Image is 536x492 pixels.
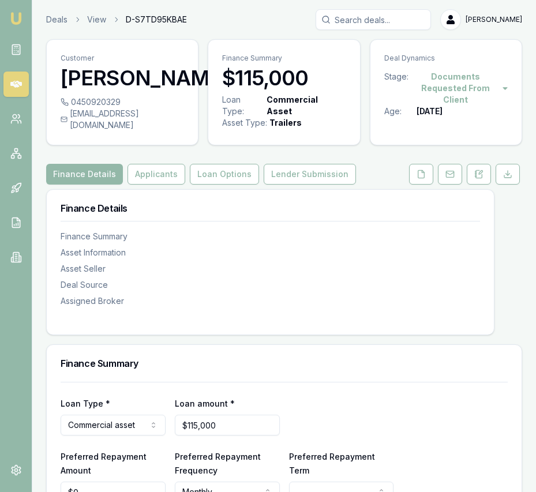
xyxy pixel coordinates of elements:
[128,164,185,185] button: Applicants
[9,12,23,25] img: emu-icon-u.png
[316,9,431,30] input: Search deals
[222,94,264,117] div: Loan Type:
[61,279,480,291] div: Deal Source
[61,204,480,213] h3: Finance Details
[222,117,267,129] div: Asset Type :
[222,66,346,89] h3: $115,000
[269,117,302,129] div: Trailers
[289,452,375,475] label: Preferred Repayment Term
[61,263,480,275] div: Asset Seller
[61,295,480,307] div: Assigned Broker
[61,66,184,89] h3: [PERSON_NAME]
[61,96,184,108] div: 0450920329
[175,399,235,408] label: Loan amount *
[125,164,188,185] a: Applicants
[46,14,68,25] a: Deals
[408,71,508,106] button: Documents Requested From Client
[46,164,123,185] button: Finance Details
[61,231,480,242] div: Finance Summary
[188,164,261,185] a: Loan Options
[61,247,480,258] div: Asset Information
[175,415,280,435] input: $
[61,399,110,408] label: Loan Type *
[466,15,522,24] span: [PERSON_NAME]
[190,164,259,185] button: Loan Options
[61,54,184,63] p: Customer
[261,164,358,185] a: Lender Submission
[126,14,187,25] span: D-S7TD95KBAE
[61,108,184,131] div: [EMAIL_ADDRESS][DOMAIN_NAME]
[417,106,443,117] div: [DATE]
[61,452,147,475] label: Preferred Repayment Amount
[175,452,261,475] label: Preferred Repayment Frequency
[384,54,508,63] p: Deal Dynamics
[46,14,187,25] nav: breadcrumb
[384,71,408,106] div: Stage:
[61,359,508,368] h3: Finance Summary
[264,164,356,185] button: Lender Submission
[267,94,344,117] div: Commercial Asset
[384,106,417,117] div: Age:
[46,164,125,185] a: Finance Details
[87,14,106,25] a: View
[222,54,346,63] p: Finance Summary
